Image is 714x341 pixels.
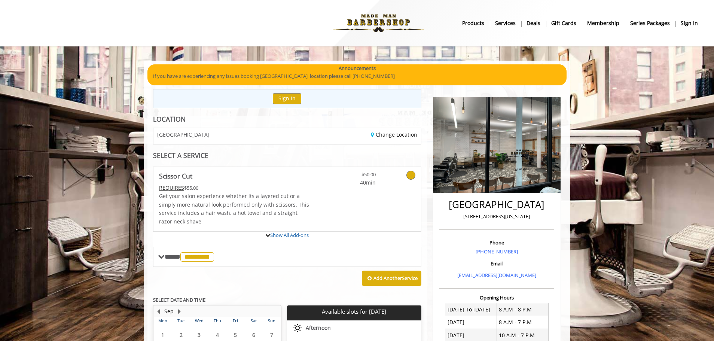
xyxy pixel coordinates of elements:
span: 40min [332,179,376,187]
button: Next Month [176,307,182,316]
b: Services [495,19,516,27]
a: ServicesServices [490,18,521,28]
span: [GEOGRAPHIC_DATA] [157,132,210,137]
div: $55.00 [159,184,309,192]
th: Fri [226,317,244,325]
h3: Phone [441,240,552,245]
span: Afternoon [306,325,331,331]
p: Get your salon experience whether its a layered cut or a simply more natural look performed only ... [159,192,309,226]
img: Made Man Barbershop logo [327,3,430,44]
b: SELECT DATE AND TIME [153,296,205,303]
a: Change Location [371,131,417,138]
p: If you have are experiencing any issues booking [GEOGRAPHIC_DATA] location please call [PHONE_NUM... [153,72,561,80]
a: DealsDeals [521,18,546,28]
b: Scissor Cut [159,171,192,181]
b: Add Another Service [373,275,418,281]
td: 8 A.M - 8 P.M [497,303,548,316]
button: Previous Month [155,307,161,316]
th: Mon [154,317,172,325]
b: gift cards [551,19,576,27]
b: Deals [527,19,540,27]
p: [STREET_ADDRESS][US_STATE] [441,213,552,220]
td: [DATE] To [DATE] [445,303,497,316]
h3: Email [441,261,552,266]
th: Sat [244,317,262,325]
h3: Opening Hours [439,295,554,300]
a: sign insign in [675,18,703,28]
a: [PHONE_NUMBER] [476,248,518,255]
th: Sun [263,317,281,325]
b: Announcements [339,64,376,72]
td: [DATE] [445,316,497,329]
b: products [462,19,484,27]
button: Sign In [273,93,301,104]
button: Sep [164,307,174,316]
p: Available slots for [DATE] [290,308,418,315]
h2: [GEOGRAPHIC_DATA] [441,199,552,210]
a: Gift cardsgift cards [546,18,582,28]
div: Scissor Cut Add-onS [153,231,421,232]
a: Series packagesSeries packages [625,18,675,28]
b: Membership [587,19,619,27]
a: Show All Add-ons [270,232,309,238]
th: Thu [208,317,226,325]
th: Tue [172,317,190,325]
b: sign in [681,19,698,27]
th: Wed [190,317,208,325]
a: Productsproducts [457,18,490,28]
b: LOCATION [153,115,186,124]
img: afternoon slots [293,323,302,332]
a: $50.00 [332,167,376,187]
div: SELECT A SERVICE [153,152,421,159]
a: [EMAIL_ADDRESS][DOMAIN_NAME] [457,272,536,278]
button: Add AnotherService [362,271,421,286]
b: Series packages [630,19,670,27]
td: 8 A.M - 7 P.M [497,316,548,329]
span: This service needs some Advance to be paid before we block your appointment [159,184,184,191]
a: MembershipMembership [582,18,625,28]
